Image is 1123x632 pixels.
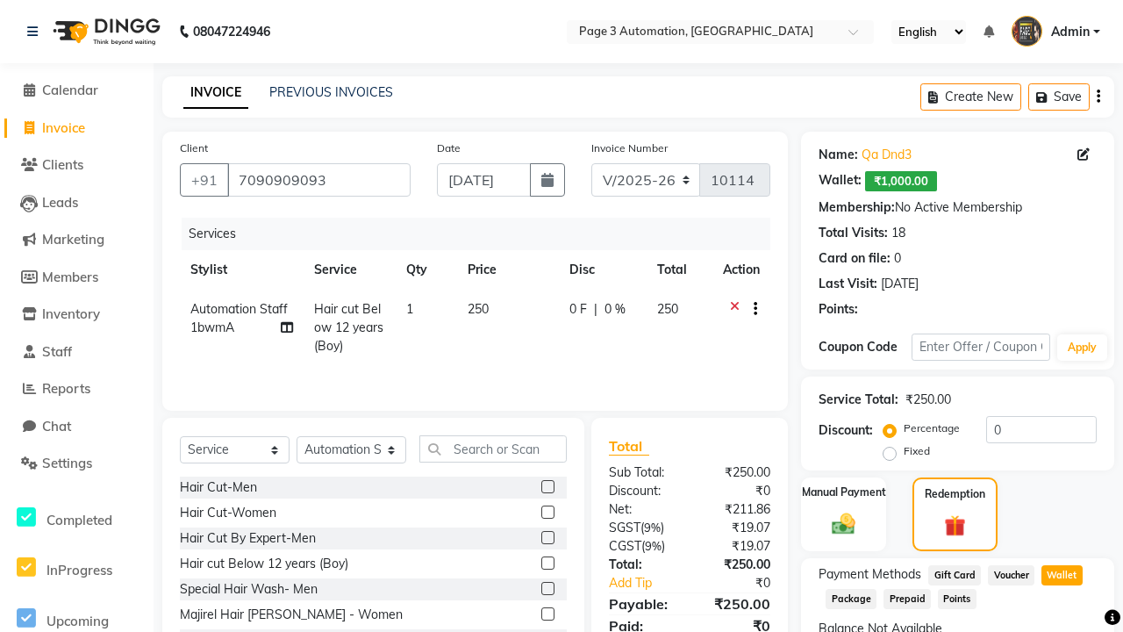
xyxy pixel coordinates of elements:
[609,520,640,535] span: SGST
[596,500,690,519] div: Net:
[1028,83,1090,111] button: Save
[4,305,149,325] a: Inventory
[180,555,348,573] div: Hair cut Below 12 years (Boy)
[819,198,1097,217] div: No Active Membership
[645,539,662,553] span: 9%
[712,250,770,290] th: Action
[180,529,316,548] div: Hair Cut By Expert-Men
[42,156,83,173] span: Clients
[269,84,393,100] a: PREVIOUS INVOICES
[42,343,72,360] span: Staff
[596,593,690,614] div: Payable:
[891,224,905,242] div: 18
[904,420,960,436] label: Percentage
[819,146,858,164] div: Name:
[304,250,396,290] th: Service
[190,301,288,335] span: Automation Staff 1bwmA
[4,118,149,139] a: Invoice
[690,500,783,519] div: ₹211.86
[457,250,559,290] th: Price
[865,171,937,191] span: ₹1,000.00
[4,155,149,176] a: Clients
[905,391,951,409] div: ₹250.00
[938,589,976,609] span: Points
[46,562,112,578] span: InProgress
[314,301,383,354] span: Hair cut Below 12 years (Boy)
[4,417,149,437] a: Chat
[912,334,1050,361] input: Enter Offer / Coupon Code
[42,231,104,248] span: Marketing
[183,77,248,109] a: INVOICE
[46,613,109,629] span: Upcoming
[4,81,149,101] a: Calendar
[988,565,1034,585] span: Voucher
[819,421,873,440] div: Discount:
[644,521,661,535] span: 9%
[1057,334,1107,361] button: Apply
[42,305,100,322] span: Inventory
[819,224,888,242] div: Total Visits:
[594,300,597,319] span: |
[180,504,276,522] div: Hair Cut-Women
[883,589,931,609] span: Prepaid
[657,301,678,317] span: 250
[4,342,149,363] a: Staff
[705,574,783,592] div: ₹0
[45,7,165,56] img: logo
[881,275,919,293] div: [DATE]
[180,580,318,599] div: Special Hair Wash- Men
[180,163,229,197] button: +91
[180,478,257,497] div: Hair Cut-Men
[180,606,403,624] div: Majirel Hair [PERSON_NAME] - Women
[819,171,862,191] div: Wallet:
[819,565,921,584] span: Payment Methods
[1051,23,1090,41] span: Admin
[690,556,783,574] div: ₹250.00
[690,482,783,500] div: ₹0
[925,486,985,502] label: Redemption
[4,454,149,474] a: Settings
[690,463,783,482] div: ₹250.00
[904,443,930,459] label: Fixed
[862,146,912,164] a: Qa Dnd3
[569,300,587,319] span: 0 F
[180,250,304,290] th: Stylist
[596,519,690,537] div: ( )
[42,119,85,136] span: Invoice
[180,140,208,156] label: Client
[690,593,783,614] div: ₹250.00
[42,418,71,434] span: Chat
[819,198,895,217] div: Membership:
[406,301,413,317] span: 1
[819,249,891,268] div: Card on file:
[928,565,981,585] span: Gift Card
[42,380,90,397] span: Reports
[819,275,877,293] div: Last Visit:
[894,249,901,268] div: 0
[596,556,690,574] div: Total:
[46,512,112,528] span: Completed
[468,301,489,317] span: 250
[437,140,461,156] label: Date
[938,513,972,539] img: _gift.svg
[4,193,149,213] a: Leads
[819,300,858,319] div: Points:
[690,519,783,537] div: ₹19.07
[825,511,862,537] img: _cash.svg
[596,574,705,592] a: Add Tip
[419,435,567,463] input: Search or Scan
[1041,565,1083,585] span: Wallet
[4,268,149,288] a: Members
[227,163,411,197] input: Search by Name/Mobile/Email/Code
[802,485,886,500] label: Manual Payment
[826,589,876,609] span: Package
[591,140,668,156] label: Invoice Number
[819,338,912,356] div: Coupon Code
[42,82,98,98] span: Calendar
[42,269,98,285] span: Members
[4,230,149,250] a: Marketing
[559,250,647,290] th: Disc
[596,482,690,500] div: Discount:
[596,463,690,482] div: Sub Total:
[609,538,641,554] span: CGST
